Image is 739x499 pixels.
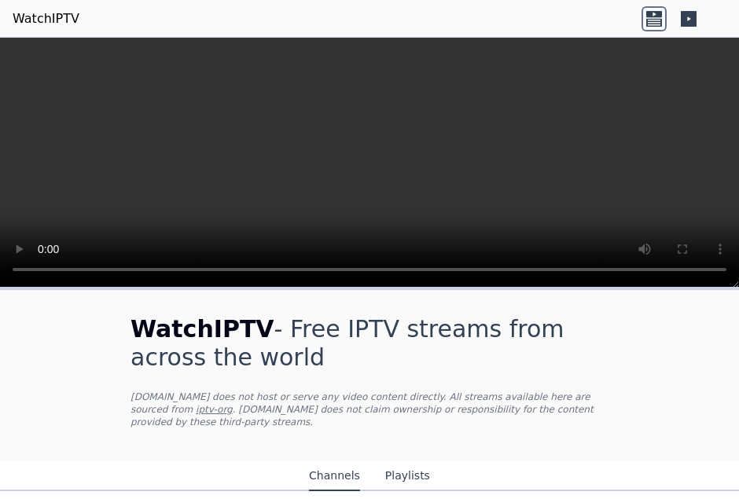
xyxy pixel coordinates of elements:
[131,315,608,372] h1: - Free IPTV streams from across the world
[385,461,430,491] button: Playlists
[196,404,233,415] a: iptv-org
[309,461,360,491] button: Channels
[13,9,79,28] a: WatchIPTV
[131,391,608,428] p: [DOMAIN_NAME] does not host or serve any video content directly. All streams available here are s...
[131,315,274,343] span: WatchIPTV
